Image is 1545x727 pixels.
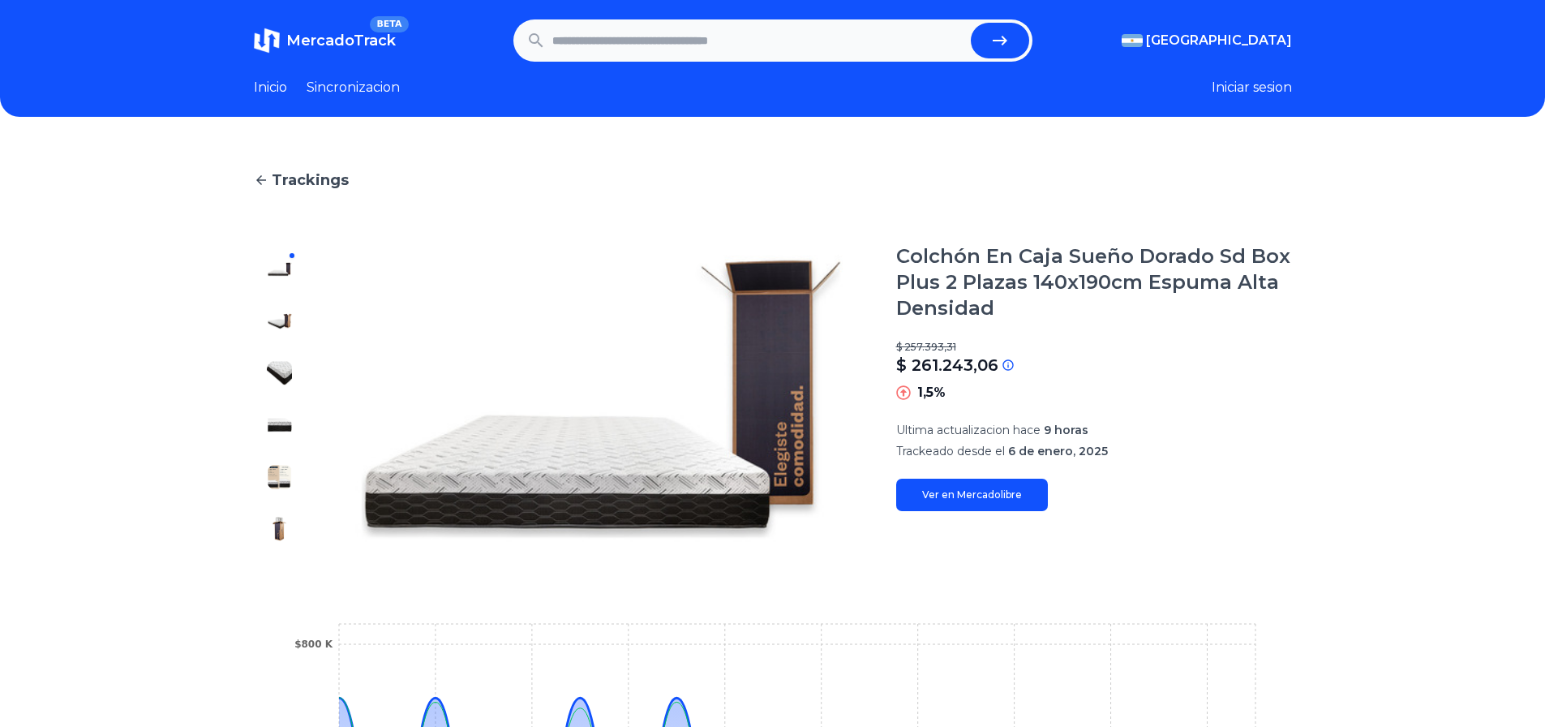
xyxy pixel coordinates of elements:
span: Ultima actualizacion hace [896,423,1041,437]
span: MercadoTrack [286,32,396,49]
span: BETA [370,16,408,32]
img: Colchón En Caja Sueño Dorado Sd Box Plus 2 Plazas 140x190cm Espuma Alta Densidad [267,360,293,386]
p: $ 261.243,06 [896,354,998,376]
button: Iniciar sesion [1212,78,1292,97]
a: Ver en Mercadolibre [896,479,1048,511]
a: Trackings [254,169,1292,191]
h1: Colchón En Caja Sueño Dorado Sd Box Plus 2 Plazas 140x190cm Espuma Alta Densidad [896,243,1292,321]
img: Argentina [1122,34,1143,47]
p: $ 257.393,31 [896,341,1292,354]
img: Colchón En Caja Sueño Dorado Sd Box Plus 2 Plazas 140x190cm Espuma Alta Densidad [267,308,293,334]
p: 1,5% [917,383,946,402]
span: [GEOGRAPHIC_DATA] [1146,31,1292,50]
a: Inicio [254,78,287,97]
tspan: $800 K [294,639,333,650]
img: Colchón En Caja Sueño Dorado Sd Box Plus 2 Plazas 140x190cm Espuma Alta Densidad [267,256,293,282]
img: Colchón En Caja Sueño Dorado Sd Box Plus 2 Plazas 140x190cm Espuma Alta Densidad [338,243,864,555]
a: MercadoTrackBETA [254,28,396,54]
img: MercadoTrack [254,28,280,54]
img: Colchón En Caja Sueño Dorado Sd Box Plus 2 Plazas 140x190cm Espuma Alta Densidad [267,412,293,438]
a: Sincronizacion [307,78,400,97]
button: [GEOGRAPHIC_DATA] [1122,31,1292,50]
img: Colchón En Caja Sueño Dorado Sd Box Plus 2 Plazas 140x190cm Espuma Alta Densidad [267,464,293,490]
img: Colchón En Caja Sueño Dorado Sd Box Plus 2 Plazas 140x190cm Espuma Alta Densidad [267,516,293,542]
span: 6 de enero, 2025 [1008,444,1108,458]
span: 9 horas [1044,423,1088,437]
span: Trackings [272,169,349,191]
span: Trackeado desde el [896,444,1005,458]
